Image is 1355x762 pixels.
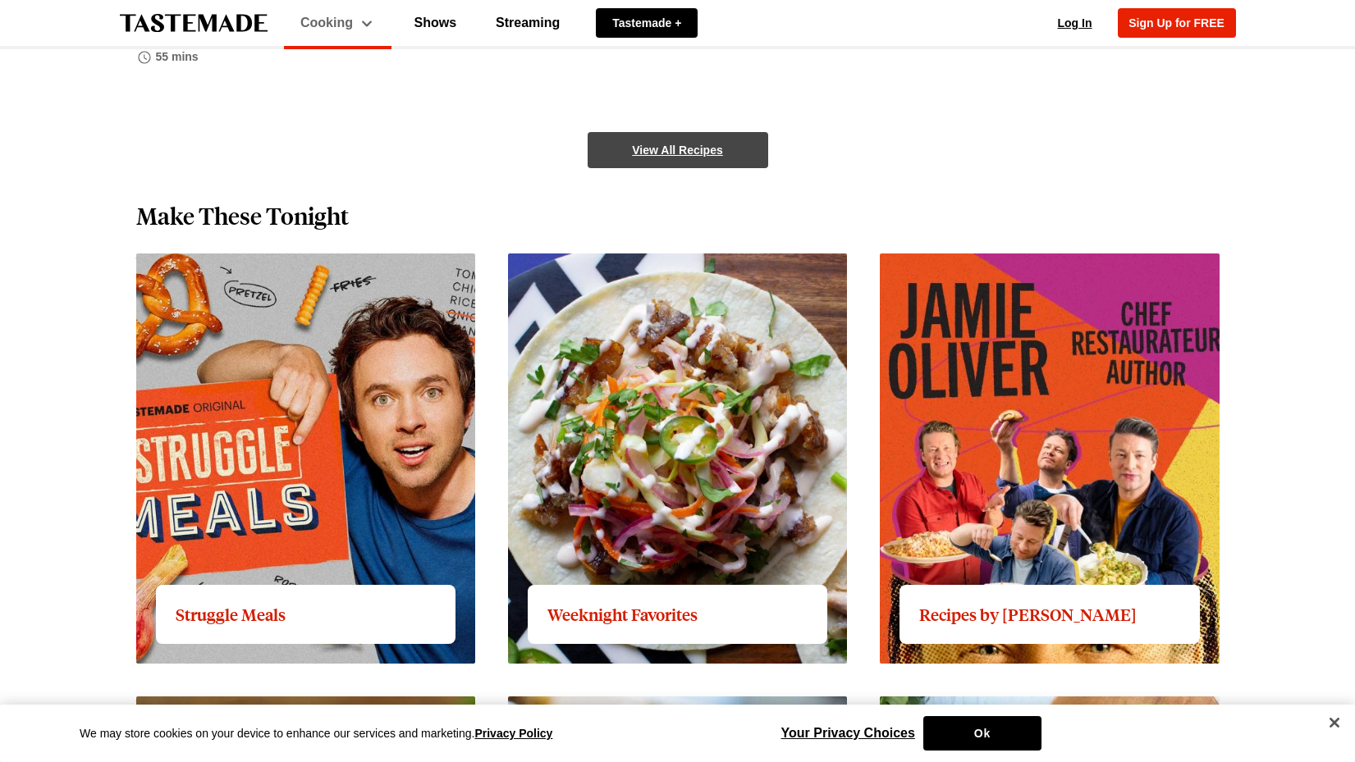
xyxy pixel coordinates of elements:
[1118,8,1236,38] button: Sign Up for FREE
[80,724,552,742] div: We may store cookies on your device to enhance our services and marketing.
[596,8,698,38] a: Tastemade +
[508,256,765,270] a: View full content for Weeknight Favorites
[120,14,268,33] a: To Tastemade Home Page
[508,699,785,713] a: View full content for Veggie-Forward Flavors
[474,727,552,740] a: More information about your privacy, opens in a new tab
[1316,705,1353,741] button: Close
[80,716,1261,751] div: Privacy
[773,716,923,751] button: Your Privacy Choices
[1058,16,1092,30] span: Log In
[880,699,1088,713] a: View full content for Clean Eating
[1128,16,1225,30] span: Sign Up for FREE
[136,201,349,230] h2: Make These Tonight
[300,7,375,39] button: Cooking
[1042,15,1108,32] button: Log In
[300,16,353,30] span: Cooking
[136,256,359,270] a: View full content for Struggle Meals
[632,142,723,159] span: View All Recipes
[612,15,681,32] span: Tastemade +
[588,132,768,168] a: View All Recipes
[880,256,1192,270] a: View full content for Recipes by Jamie Oliver
[923,716,1041,751] button: Ok
[136,699,338,713] a: View full content for Pasta Picks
